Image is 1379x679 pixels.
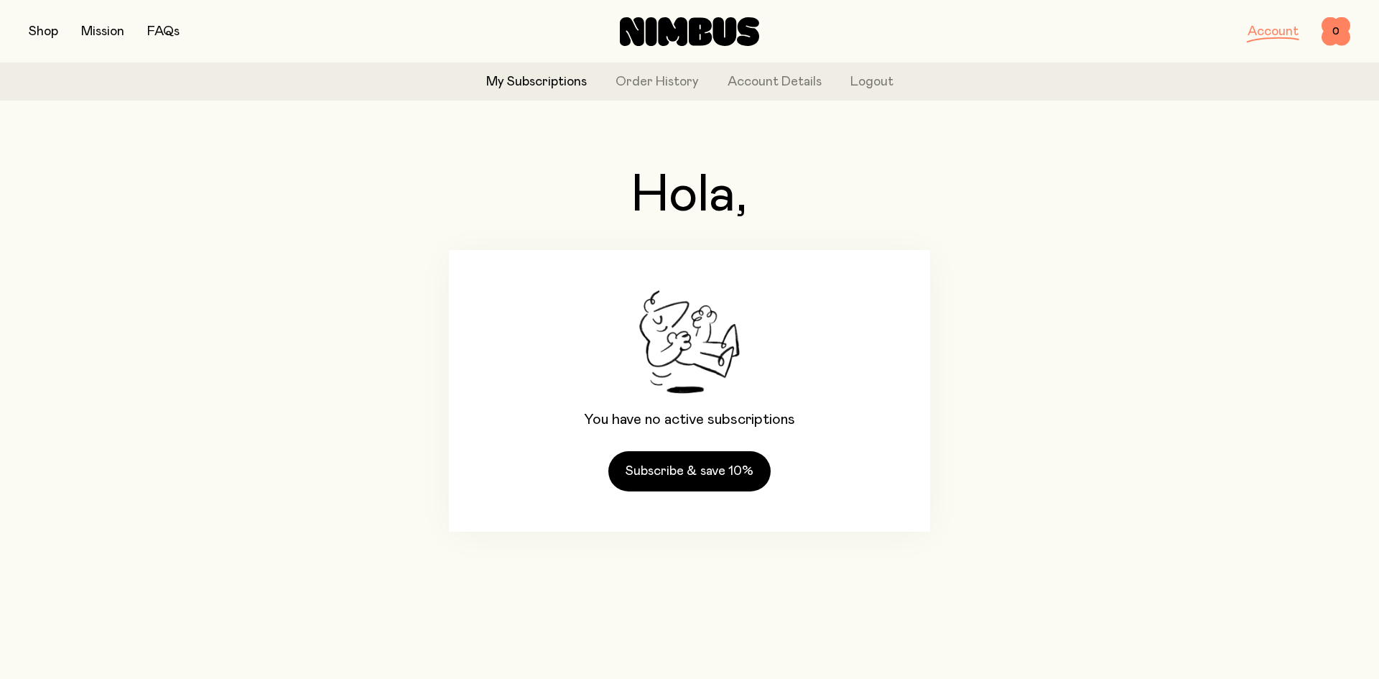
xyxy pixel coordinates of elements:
[1248,25,1299,38] a: Account
[616,73,699,92] a: Order History
[147,25,180,38] a: FAQs
[850,73,893,92] button: Logout
[486,73,587,92] a: My Subscriptions
[584,411,795,428] p: You have no active subscriptions
[608,451,771,491] a: Subscribe & save 10%
[728,73,822,92] a: Account Details
[449,170,930,221] h1: Hola,
[1322,17,1350,46] button: 0
[81,25,124,38] a: Mission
